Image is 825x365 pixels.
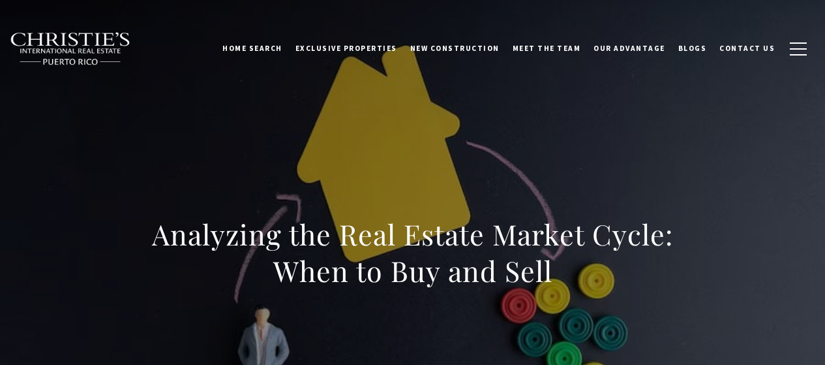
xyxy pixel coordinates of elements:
[678,44,707,53] span: Blogs
[506,32,588,65] a: Meet the Team
[593,44,665,53] span: Our Advantage
[404,32,506,65] a: New Construction
[719,44,775,53] span: Contact Us
[10,32,131,66] img: Christie's International Real Estate black text logo
[216,32,289,65] a: Home Search
[295,44,397,53] span: Exclusive Properties
[125,216,700,289] h1: Analyzing the Real Estate Market Cycle: When to Buy and Sell
[587,32,672,65] a: Our Advantage
[672,32,713,65] a: Blogs
[410,44,500,53] span: New Construction
[289,32,404,65] a: Exclusive Properties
